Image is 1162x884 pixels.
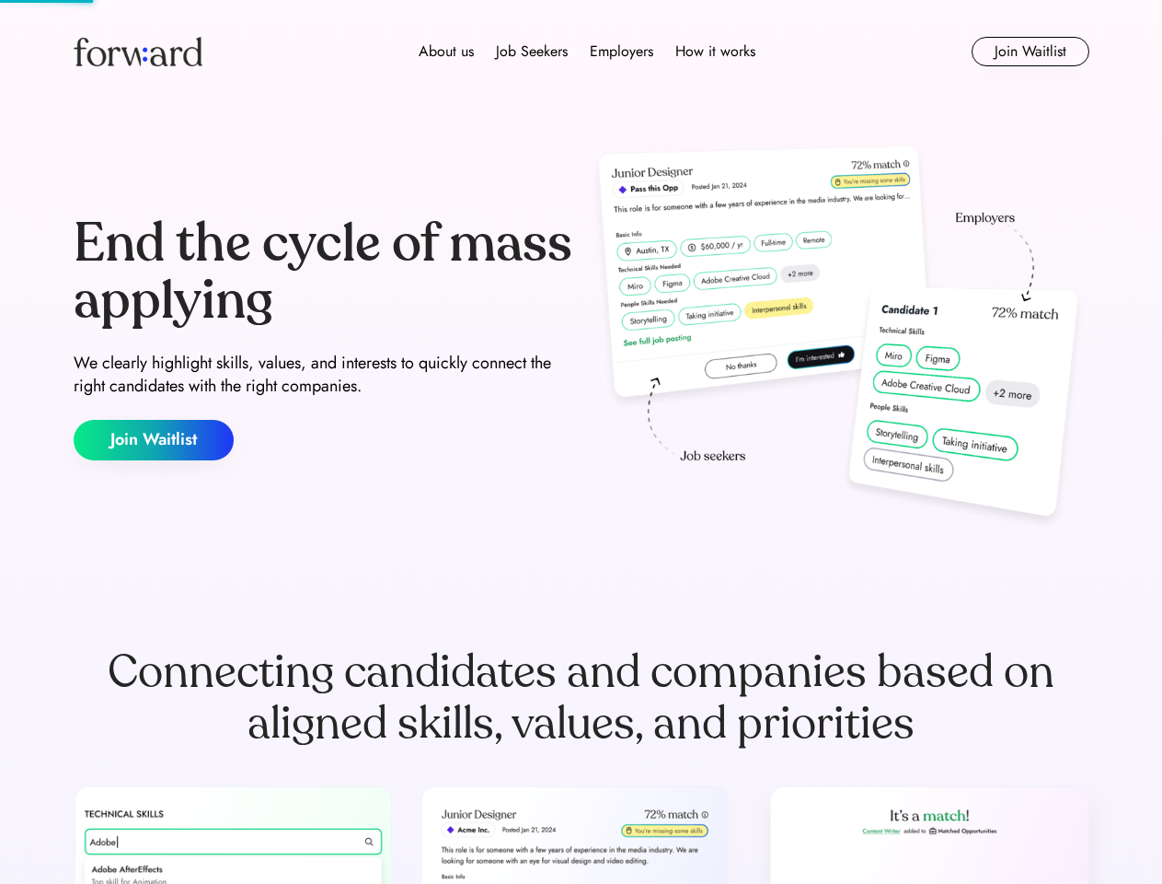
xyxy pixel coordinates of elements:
button: Join Waitlist [972,37,1089,66]
img: hero-image.png [589,140,1089,536]
div: Connecting candidates and companies based on aligned skills, values, and priorities [74,646,1089,750]
div: Employers [590,41,653,63]
div: About us [419,41,474,63]
div: Job Seekers [496,41,568,63]
div: We clearly highlight skills, values, and interests to quickly connect the right candidates with t... [74,352,574,398]
button: Join Waitlist [74,420,234,460]
div: End the cycle of mass applying [74,215,574,329]
img: Forward logo [74,37,202,66]
div: How it works [675,41,755,63]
